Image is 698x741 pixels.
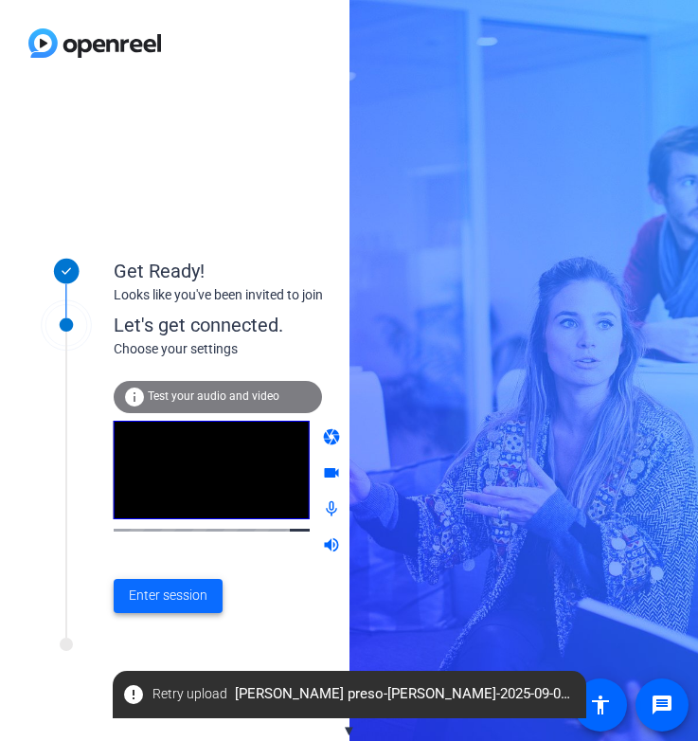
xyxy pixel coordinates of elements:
div: Let's get connected. [114,311,531,339]
mat-icon: videocam [322,463,345,486]
div: Get Ready! [114,257,492,285]
mat-icon: volume_up [322,535,345,558]
div: Choose your settings [114,339,531,359]
mat-icon: message [651,694,673,716]
mat-icon: error [122,683,145,706]
mat-icon: accessibility [589,694,612,716]
span: Enter session [129,586,207,605]
span: Retry upload [152,684,227,704]
mat-icon: mic_none [322,499,345,522]
button: Enter session [114,579,223,613]
mat-icon: camera [322,427,345,450]
span: [PERSON_NAME] preso-[PERSON_NAME]-2025-09-09-07-37-47-158-0.webm [113,678,586,712]
mat-icon: info [123,386,146,408]
span: ▼ [342,722,356,739]
div: Looks like you've been invited to join [114,285,492,305]
span: Test your audio and video [148,389,279,403]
